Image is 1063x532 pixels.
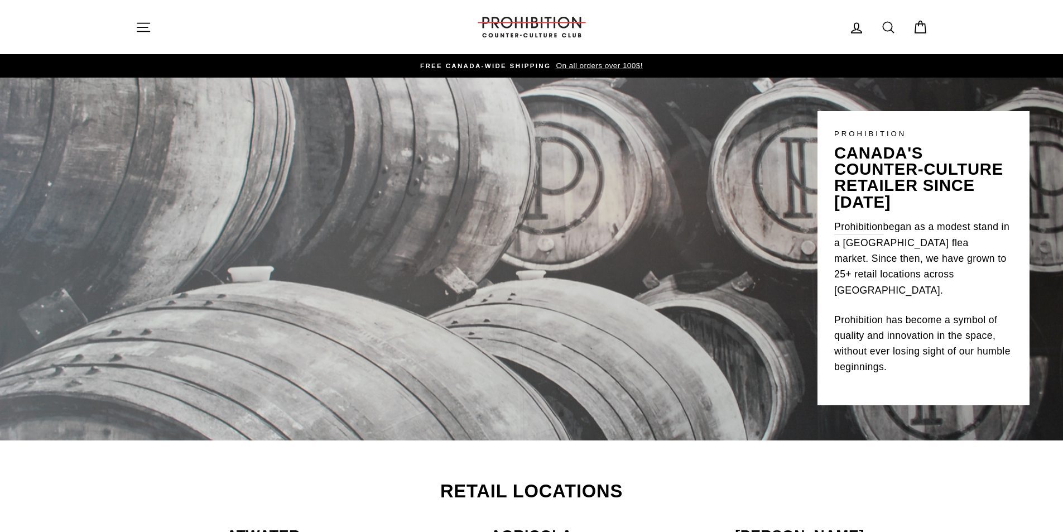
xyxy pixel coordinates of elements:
[138,60,925,72] a: FREE CANADA-WIDE SHIPPING On all orders over 100$!
[136,482,928,501] h2: Retail Locations
[834,145,1013,210] p: canada's counter-culture retailer since [DATE]
[476,17,588,37] img: PROHIBITION COUNTER-CULTURE CLUB
[834,219,883,235] a: Prohibition
[553,61,642,70] span: On all orders over 100$!
[834,219,1013,298] p: began as a modest stand in a [GEOGRAPHIC_DATA] flea market. Since then, we have grown to 25+ reta...
[420,63,551,69] span: FREE CANADA-WIDE SHIPPING
[834,312,1013,375] p: Prohibition has become a symbol of quality and innovation in the space, without ever losing sight...
[834,128,1013,140] p: PROHIBITION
